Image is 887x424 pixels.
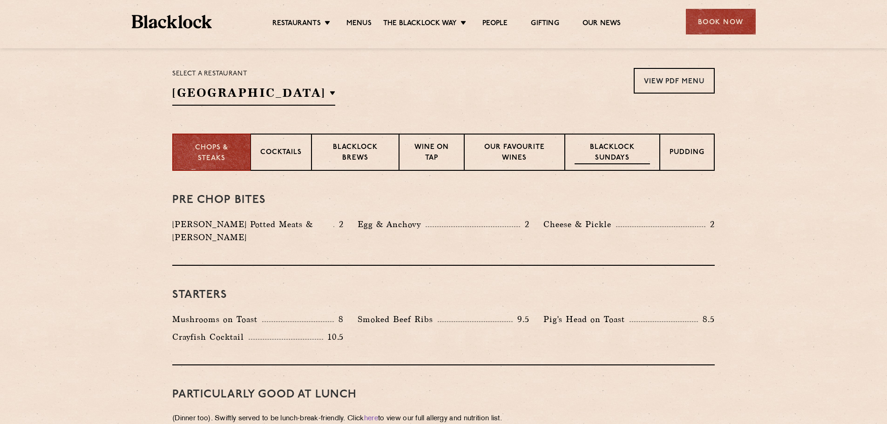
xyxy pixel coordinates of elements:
[383,19,457,29] a: The Blacklock Way
[364,415,378,422] a: here
[172,85,335,106] h2: [GEOGRAPHIC_DATA]
[670,148,704,159] p: Pudding
[260,148,302,159] p: Cocktails
[172,330,249,343] p: Crayfish Cocktail
[334,218,344,230] p: 2
[334,313,344,325] p: 8
[172,313,262,326] p: Mushrooms on Toast
[513,313,529,325] p: 9.5
[272,19,321,29] a: Restaurants
[543,313,630,326] p: Pig's Head on Toast
[358,313,438,326] p: Smoked Beef Ribs
[705,218,715,230] p: 2
[634,68,715,94] a: View PDF Menu
[172,389,715,401] h3: PARTICULARLY GOOD AT LUNCH
[172,68,335,80] p: Select a restaurant
[172,289,715,301] h3: Starters
[531,19,559,29] a: Gifting
[482,19,508,29] a: People
[346,19,372,29] a: Menus
[409,142,454,164] p: Wine on Tap
[686,9,756,34] div: Book Now
[183,143,241,164] p: Chops & Steaks
[172,194,715,206] h3: Pre Chop Bites
[520,218,529,230] p: 2
[323,331,344,343] p: 10.5
[543,218,616,231] p: Cheese & Pickle
[474,142,555,164] p: Our favourite wines
[172,218,333,244] p: [PERSON_NAME] Potted Meats & [PERSON_NAME]
[358,218,426,231] p: Egg & Anchovy
[698,313,715,325] p: 8.5
[582,19,621,29] a: Our News
[132,15,212,28] img: BL_Textured_Logo-footer-cropped.svg
[575,142,650,164] p: Blacklock Sundays
[321,142,389,164] p: Blacklock Brews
